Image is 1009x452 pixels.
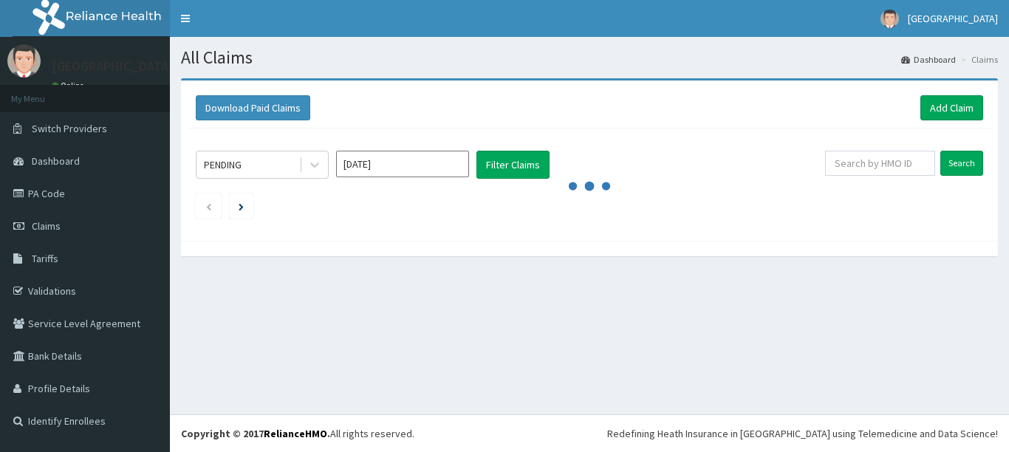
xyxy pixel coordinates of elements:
[52,81,87,91] a: Online
[170,414,1009,452] footer: All rights reserved.
[239,199,244,213] a: Next page
[32,219,61,233] span: Claims
[181,48,998,67] h1: All Claims
[204,157,242,172] div: PENDING
[32,252,58,265] span: Tariffs
[181,427,330,440] strong: Copyright © 2017 .
[901,53,956,66] a: Dashboard
[908,12,998,25] span: [GEOGRAPHIC_DATA]
[196,95,310,120] button: Download Paid Claims
[957,53,998,66] li: Claims
[880,10,899,28] img: User Image
[920,95,983,120] a: Add Claim
[52,60,174,73] p: [GEOGRAPHIC_DATA]
[32,122,107,135] span: Switch Providers
[7,44,41,78] img: User Image
[567,164,612,208] svg: audio-loading
[940,151,983,176] input: Search
[336,151,469,177] input: Select Month and Year
[607,426,998,441] div: Redefining Heath Insurance in [GEOGRAPHIC_DATA] using Telemedicine and Data Science!
[476,151,550,179] button: Filter Claims
[205,199,212,213] a: Previous page
[264,427,327,440] a: RelianceHMO
[32,154,80,168] span: Dashboard
[825,151,935,176] input: Search by HMO ID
